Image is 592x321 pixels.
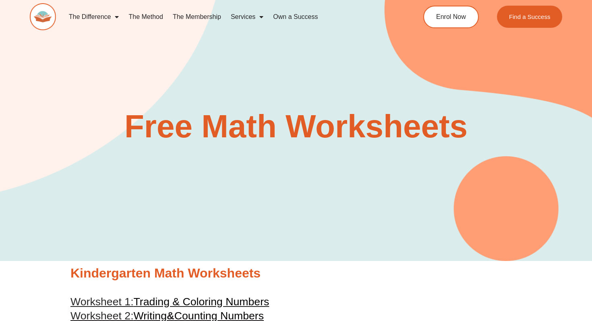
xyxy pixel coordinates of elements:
a: Enrol Now [423,6,479,28]
nav: Menu [64,8,393,26]
a: Own a Success [268,8,323,26]
span: Enrol Now [436,14,466,20]
span: Worksheet 1: [70,296,134,308]
h2: Free Math Worksheets [66,110,526,143]
a: Worksheet 1:Trading & Coloring Numbers [70,296,269,308]
span: Trading & Coloring Numbers [134,296,269,308]
a: Services [226,8,268,26]
a: The Membership [168,8,226,26]
a: The Difference [64,8,124,26]
h2: Kindergarten Math Worksheets [70,265,522,282]
a: The Method [124,8,168,26]
span: Find a Success [509,14,551,20]
a: Find a Success [497,6,563,28]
